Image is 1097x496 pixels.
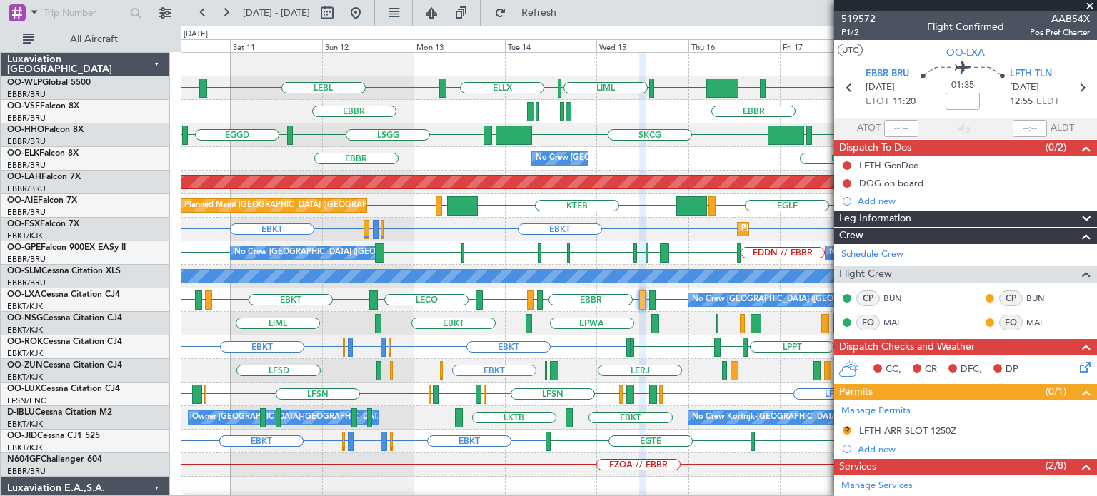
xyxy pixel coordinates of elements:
input: --:-- [884,120,918,137]
span: OO-LXA [7,290,41,299]
input: Trip Number [44,2,126,24]
a: OO-ELKFalcon 8X [7,149,79,158]
span: DP [1006,363,1018,377]
span: ATOT [857,121,881,136]
span: OO-JID [7,432,37,440]
div: No Crew [GEOGRAPHIC_DATA] ([GEOGRAPHIC_DATA] National) [536,148,775,169]
span: OO-ROK [7,338,43,346]
span: LFTH TLN [1010,67,1052,81]
div: CP [999,290,1023,306]
div: FO [856,315,880,330]
a: OO-HHOFalcon 8X [7,126,84,134]
a: BUN [883,292,916,305]
span: ALDT [1051,121,1074,136]
div: No Crew [GEOGRAPHIC_DATA] ([GEOGRAPHIC_DATA] National) [234,242,474,263]
a: LFSN/ENC [7,395,46,406]
span: OO-AIE [7,196,38,205]
span: OO-LAH [7,173,41,181]
div: Fri 10 [139,39,230,52]
span: 519572 [841,11,876,26]
a: OO-GPEFalcon 900EX EASy II [7,243,126,252]
span: ELDT [1036,95,1059,109]
span: N604GF [7,455,41,464]
span: OO-NSG [7,314,43,323]
a: Manage Permits [841,404,911,418]
span: OO-LUX [7,385,41,393]
a: EBKT/KJK [7,372,43,383]
a: BUN [1026,292,1058,305]
div: DOG on board [859,177,923,189]
div: No Crew [GEOGRAPHIC_DATA] ([GEOGRAPHIC_DATA] National) [692,289,931,310]
a: OO-NSGCessna Citation CJ4 [7,314,122,323]
a: OO-LAHFalcon 7X [7,173,81,181]
a: EBBR/BRU [7,254,46,265]
span: OO-HHO [7,126,44,134]
a: EBKT/KJK [7,442,43,453]
a: EBKT/KJK [7,301,43,312]
span: OO-VSF [7,102,40,111]
a: Schedule Crew [841,248,903,262]
span: OO-SLM [7,267,41,275]
span: DFC, [961,363,982,377]
div: CP [856,290,880,306]
div: Fri 17 [780,39,871,52]
a: MAL [883,316,916,329]
span: D-IBLU [7,408,35,417]
span: Pos Pref Charter [1030,26,1090,39]
span: 12:55 [1010,95,1033,109]
span: (2/8) [1046,458,1066,473]
span: OO-ZUN [7,361,43,370]
div: Add new [858,195,1090,207]
span: AAB54X [1030,11,1090,26]
a: EBKT/KJK [7,231,43,241]
button: R [843,426,851,435]
span: OO-LXA [946,45,985,60]
a: EBBR/BRU [7,278,46,288]
span: Flight Crew [839,266,892,283]
div: Flight Confirmed [927,19,1004,34]
div: Planned Maint [GEOGRAPHIC_DATA] ([GEOGRAPHIC_DATA]) [184,195,409,216]
div: Tue 14 [505,39,596,52]
div: Add new [858,443,1090,455]
a: EBBR/BRU [7,207,46,218]
a: EBKT/KJK [7,325,43,335]
div: Sun 12 [322,39,414,52]
span: Dispatch To-Dos [839,140,911,156]
span: EBBR BRU [866,67,909,81]
span: [DATE] [1010,81,1039,95]
a: EBBR/BRU [7,136,46,147]
span: CR [925,363,937,377]
span: P1/2 [841,26,876,39]
span: Refresh [509,8,569,18]
a: OO-FSXFalcon 7X [7,220,79,228]
div: Owner [GEOGRAPHIC_DATA]-[GEOGRAPHIC_DATA] [192,407,385,428]
div: [DATE] [184,29,208,41]
span: CC, [886,363,901,377]
div: Thu 16 [688,39,780,52]
span: (0/1) [1046,384,1066,399]
span: All Aircraft [37,34,151,44]
a: EBKT/KJK [7,419,43,430]
div: No Crew [GEOGRAPHIC_DATA] ([GEOGRAPHIC_DATA] National) [829,242,1068,263]
span: OO-FSX [7,220,40,228]
a: EBBR/BRU [7,89,46,100]
div: Mon 13 [414,39,505,52]
span: Dispatch Checks and Weather [839,339,975,355]
span: Permits [839,384,873,400]
span: 01:35 [951,79,974,93]
div: LFTH ARR SLOT 1250Z [859,425,956,437]
a: D-IBLUCessna Citation M2 [7,408,112,417]
span: Leg Information [839,211,911,227]
span: Services [839,459,876,475]
span: [DATE] - [DATE] [243,6,310,19]
a: OO-VSFFalcon 8X [7,102,79,111]
button: Refresh [488,1,573,24]
a: OO-ROKCessna Citation CJ4 [7,338,122,346]
a: OO-JIDCessna CJ1 525 [7,432,100,440]
a: OO-LXACessna Citation CJ4 [7,290,120,299]
span: ETOT [866,95,889,109]
div: Sat 11 [230,39,321,52]
a: EBBR/BRU [7,160,46,171]
a: OO-WLPGlobal 5500 [7,79,91,87]
a: Manage Services [841,479,913,493]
